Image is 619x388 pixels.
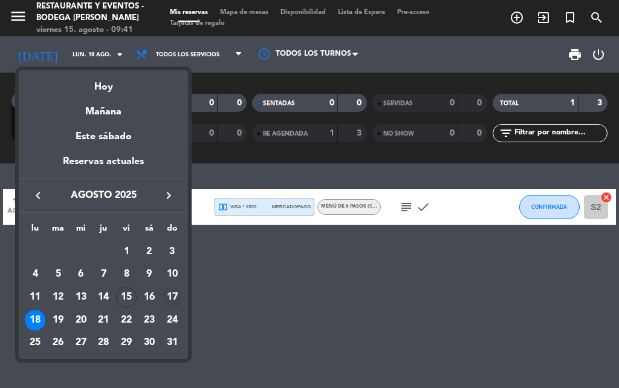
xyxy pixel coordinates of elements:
div: 17 [162,287,183,307]
div: 29 [116,333,137,353]
td: 22 de agosto de 2025 [115,309,138,332]
i: keyboard_arrow_right [161,188,176,203]
td: 19 de agosto de 2025 [47,309,70,332]
div: 5 [48,264,68,284]
div: 16 [139,287,160,307]
div: 20 [71,310,91,330]
div: 7 [93,264,114,284]
div: 25 [25,333,45,353]
div: 13 [71,287,91,307]
td: 6 de agosto de 2025 [70,263,92,286]
td: 15 de agosto de 2025 [115,286,138,309]
div: Reservas actuales [19,154,188,179]
i: keyboard_arrow_left [31,188,45,203]
div: 8 [116,264,137,284]
div: 21 [93,310,114,330]
div: 6 [71,264,91,284]
div: 3 [162,242,183,262]
td: 3 de agosto de 2025 [161,240,184,263]
td: 7 de agosto de 2025 [92,263,115,286]
div: Este sábado [19,120,188,154]
td: 4 de agosto de 2025 [24,263,47,286]
div: 19 [48,310,68,330]
td: AGO. [24,240,115,263]
td: 8 de agosto de 2025 [115,263,138,286]
div: Hoy [19,70,188,95]
td: 14 de agosto de 2025 [92,286,115,309]
td: 25 de agosto de 2025 [24,332,47,355]
td: 24 de agosto de 2025 [161,309,184,332]
td: 29 de agosto de 2025 [115,332,138,355]
div: 22 [116,310,137,330]
td: 28 de agosto de 2025 [92,332,115,355]
th: domingo [161,222,184,240]
td: 13 de agosto de 2025 [70,286,92,309]
td: 12 de agosto de 2025 [47,286,70,309]
div: 11 [25,287,45,307]
td: 23 de agosto de 2025 [138,309,161,332]
div: 9 [139,264,160,284]
td: 16 de agosto de 2025 [138,286,161,309]
div: 18 [25,310,45,330]
td: 17 de agosto de 2025 [161,286,184,309]
td: 10 de agosto de 2025 [161,263,184,286]
div: Mañana [19,95,188,120]
button: keyboard_arrow_left [27,188,49,203]
div: 10 [162,264,183,284]
th: viernes [115,222,138,240]
div: 24 [162,310,183,330]
span: agosto 2025 [49,188,158,203]
div: 12 [48,287,68,307]
td: 20 de agosto de 2025 [70,309,92,332]
th: jueves [92,222,115,240]
td: 30 de agosto de 2025 [138,332,161,355]
div: 23 [139,310,160,330]
td: 26 de agosto de 2025 [47,332,70,355]
td: 18 de agosto de 2025 [24,309,47,332]
th: sábado [138,222,161,240]
td: 2 de agosto de 2025 [138,240,161,263]
div: 28 [93,333,114,353]
th: miércoles [70,222,92,240]
div: 2 [139,242,160,262]
td: 1 de agosto de 2025 [115,240,138,263]
div: 31 [162,333,183,353]
td: 31 de agosto de 2025 [161,332,184,355]
td: 11 de agosto de 2025 [24,286,47,309]
div: 4 [25,264,45,284]
td: 9 de agosto de 2025 [138,263,161,286]
th: martes [47,222,70,240]
div: 14 [93,287,114,307]
div: 30 [139,333,160,353]
div: 1 [116,242,137,262]
td: 5 de agosto de 2025 [47,263,70,286]
div: 27 [71,333,91,353]
td: 21 de agosto de 2025 [92,309,115,332]
button: keyboard_arrow_right [158,188,180,203]
div: 15 [116,287,137,307]
div: 26 [48,333,68,353]
td: 27 de agosto de 2025 [70,332,92,355]
th: lunes [24,222,47,240]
